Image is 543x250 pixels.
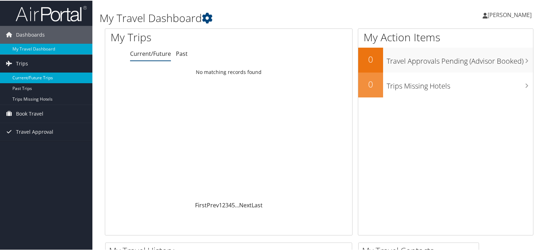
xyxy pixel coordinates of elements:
[387,77,533,90] h3: Trips Missing Hotels
[100,10,392,25] h1: My Travel Dashboard
[232,201,235,208] a: 5
[387,52,533,65] h3: Travel Approvals Pending (Advisor Booked)
[222,201,225,208] a: 2
[235,201,239,208] span: …
[16,5,87,21] img: airportal-logo.png
[195,201,207,208] a: First
[358,47,533,72] a: 0Travel Approvals Pending (Advisor Booked)
[239,201,252,208] a: Next
[16,54,28,72] span: Trips
[16,104,43,122] span: Book Travel
[176,49,188,57] a: Past
[358,29,533,44] h1: My Action Items
[358,72,533,97] a: 0Trips Missing Hotels
[16,25,45,43] span: Dashboards
[252,201,263,208] a: Last
[483,4,539,25] a: [PERSON_NAME]
[358,53,383,65] h2: 0
[130,49,171,57] a: Current/Future
[225,201,229,208] a: 3
[229,201,232,208] a: 4
[105,65,352,78] td: No matching records found
[207,201,219,208] a: Prev
[488,10,532,18] span: [PERSON_NAME]
[358,78,383,90] h2: 0
[219,201,222,208] a: 1
[111,29,244,44] h1: My Trips
[16,122,53,140] span: Travel Approval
